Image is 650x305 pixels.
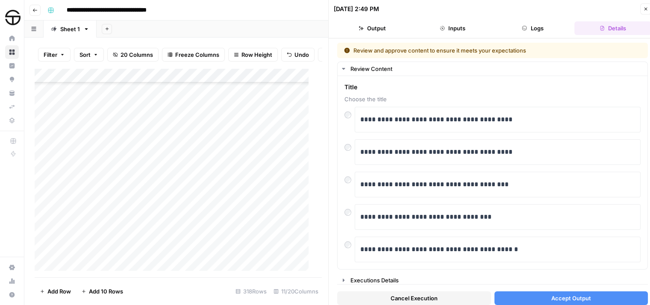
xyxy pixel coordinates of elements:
[551,294,591,302] span: Accept Output
[5,261,19,274] a: Settings
[38,48,71,62] button: Filter
[60,25,80,33] div: Sheet 1
[241,50,272,59] span: Row Height
[337,291,491,305] button: Cancel Execution
[334,5,379,13] div: [DATE] 2:49 PM
[228,48,278,62] button: Row Height
[5,32,19,45] a: Home
[338,76,647,269] div: Review Content
[344,83,641,91] span: Title
[35,284,76,298] button: Add Row
[5,7,19,28] button: Workspace: SimpleTire
[89,287,123,296] span: Add 10 Rows
[281,48,315,62] button: Undo
[5,10,21,25] img: SimpleTire Logo
[107,48,159,62] button: 20 Columns
[350,65,642,73] div: Review Content
[344,95,641,103] span: Choose the title
[350,276,642,284] div: Executions Details
[494,21,571,35] button: Logs
[5,59,19,73] a: Insights
[5,45,19,59] a: Browse
[391,294,438,302] span: Cancel Execution
[5,274,19,288] a: Usage
[344,46,584,55] div: Review and approve content to ensure it meets your expectations
[334,21,411,35] button: Output
[175,50,219,59] span: Freeze Columns
[76,284,128,298] button: Add 10 Rows
[79,50,91,59] span: Sort
[338,273,647,287] button: Executions Details
[5,288,19,302] button: Help + Support
[47,287,71,296] span: Add Row
[494,291,648,305] button: Accept Output
[162,48,225,62] button: Freeze Columns
[232,284,270,298] div: 318 Rows
[294,50,309,59] span: Undo
[414,21,491,35] button: Inputs
[5,86,19,100] a: Your Data
[338,62,647,76] button: Review Content
[44,21,97,38] a: Sheet 1
[121,50,153,59] span: 20 Columns
[270,284,322,298] div: 11/20 Columns
[74,48,104,62] button: Sort
[44,50,57,59] span: Filter
[5,114,19,127] a: Data Library
[5,73,19,86] a: Opportunities
[5,100,19,114] a: Syncs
